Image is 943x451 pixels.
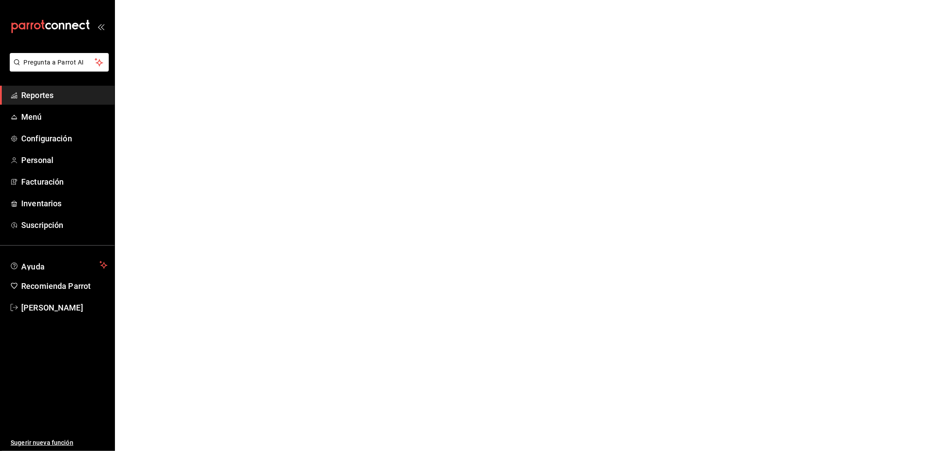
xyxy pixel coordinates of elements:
span: Pregunta a Parrot AI [24,58,95,67]
button: Pregunta a Parrot AI [10,53,109,72]
span: Inventarios [21,197,107,209]
span: Facturación [21,176,107,188]
span: Configuración [21,133,107,144]
span: Recomienda Parrot [21,280,107,292]
span: Sugerir nueva función [11,438,107,447]
span: Suscripción [21,219,107,231]
span: [PERSON_NAME] [21,302,107,314]
span: Reportes [21,89,107,101]
span: Ayuda [21,260,96,270]
a: Pregunta a Parrot AI [6,64,109,73]
span: Menú [21,111,107,123]
button: open_drawer_menu [97,23,104,30]
span: Personal [21,154,107,166]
